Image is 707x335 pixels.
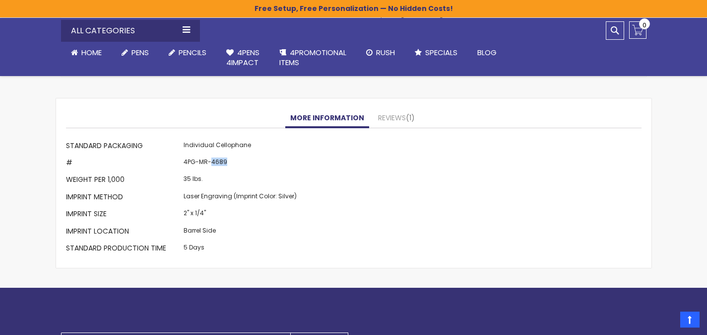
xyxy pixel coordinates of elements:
a: Blog [467,42,507,64]
th: Imprint Size [66,207,181,224]
a: Home [61,42,112,64]
a: Pencils [159,42,216,64]
td: Barrel Side [181,224,299,241]
span: Pencils [179,47,206,58]
a: More Information [285,108,369,128]
span: Pens [131,47,149,58]
a: Pens [112,42,159,64]
td: 2" x 1/4" [181,207,299,224]
td: 4PG-MR-4689 [181,155,299,172]
td: 35 lbs. [181,172,299,189]
td: Laser Engraving (Imprint Color: Silver) [181,189,299,206]
th: Standard Production Time [66,241,181,257]
td: 5 Days [181,241,299,257]
span: 4PROMOTIONAL ITEMS [279,47,346,68]
a: Specials [405,42,467,64]
span: 4Pens 4impact [226,47,259,68]
span: Specials [425,47,457,58]
a: 4Pens4impact [216,42,269,74]
a: Rush [356,42,405,64]
div: All Categories [61,20,200,42]
th: Weight per 1,000 [66,172,181,189]
span: Blog [477,47,497,58]
a: 0 [629,21,646,39]
span: 1 [406,113,415,123]
a: Top [680,312,700,328]
span: Home [81,47,102,58]
td: Individual Cellophane [181,138,299,155]
th: Imprint Method [66,189,181,206]
th: Imprint Location [66,224,181,241]
th: # [66,155,181,172]
span: 0 [643,20,646,30]
a: 4PROMOTIONALITEMS [269,42,356,74]
span: Rush [376,47,395,58]
a: Reviews1 [373,108,420,128]
th: Standard Packaging [66,138,181,155]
